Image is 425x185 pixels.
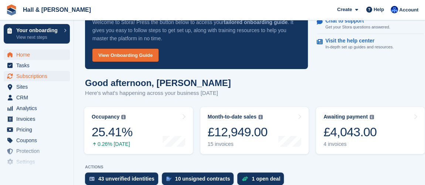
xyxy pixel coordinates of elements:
[16,146,61,156] span: Protection
[85,89,231,97] p: Here's what's happening across your business [DATE]
[84,107,193,154] a: Occupancy 25.41% 0.26% [DATE]
[89,177,95,181] img: verify_identity-adf6edd0f0f0b5bbfe63781bf79b02c33cf7c696d77639b501bdc392416b5a36.svg
[4,135,70,145] a: menu
[370,115,374,119] img: icon-info-grey-7440780725fd019a000dd9b08b2336e03edf1995a4989e88bcd33f0948082b44.svg
[16,82,61,92] span: Sites
[16,157,61,167] span: Settings
[16,114,61,124] span: Invoices
[325,24,390,30] p: Get your Stora questions answered.
[337,6,352,13] span: Create
[166,177,171,181] img: contract_signature_icon-13c848040528278c33f63329250d36e43548de30e8caae1d1a13099fd9432cc5.svg
[317,14,424,34] a: Chat to support Get your Stora questions answered.
[374,6,384,13] span: Help
[4,71,70,81] a: menu
[16,60,61,71] span: Tasks
[323,141,377,147] div: 4 invoices
[316,107,425,154] a: Awaiting payment £4,043.00 4 invoices
[121,115,126,119] img: icon-info-grey-7440780725fd019a000dd9b08b2336e03edf1995a4989e88bcd33f0948082b44.svg
[16,92,61,103] span: CRM
[20,4,94,16] a: Hall & [PERSON_NAME]
[16,167,61,178] span: Capital
[92,114,119,120] div: Occupancy
[4,124,70,135] a: menu
[16,71,61,81] span: Subscriptions
[85,78,231,88] h1: Good afternoon, [PERSON_NAME]
[16,34,60,41] p: View next steps
[92,124,132,140] div: 25.41%
[325,38,388,44] p: Visit the help center
[323,124,377,140] div: £4,043.00
[4,82,70,92] a: menu
[325,18,384,24] p: Chat to support
[391,6,398,13] img: Claire Banham
[224,19,288,25] strong: tailored onboarding guide
[175,176,230,182] div: 10 unsigned contracts
[92,49,159,62] a: View Onboarding Guide
[200,107,309,154] a: Month-to-date sales £12,949.00 15 invoices
[4,103,70,113] a: menu
[16,49,61,60] span: Home
[4,24,70,44] a: Your onboarding View next steps
[98,176,154,182] div: 43 unverified identities
[4,167,70,178] a: menu
[4,146,70,156] a: menu
[325,44,394,50] p: In-depth set up guides and resources.
[85,165,424,169] p: ACTIONS
[4,157,70,167] a: menu
[242,176,248,181] img: deal-1b604bf984904fb50ccaf53a9ad4b4a5d6e5aea283cecdc64d6e3604feb123c2.svg
[323,114,368,120] div: Awaiting payment
[92,18,300,42] p: Welcome to Stora! Press the button below to access your . It gives you easy to follow steps to ge...
[208,141,268,147] div: 15 invoices
[208,124,268,140] div: £12,949.00
[258,115,263,119] img: icon-info-grey-7440780725fd019a000dd9b08b2336e03edf1995a4989e88bcd33f0948082b44.svg
[6,4,17,16] img: stora-icon-8386f47178a22dfd0bd8f6a31ec36ba5ce8667c1dd55bd0f319d3a0aa187defe.svg
[4,114,70,124] a: menu
[16,124,61,135] span: Pricing
[4,60,70,71] a: menu
[4,49,70,60] a: menu
[252,176,280,182] div: 1 open deal
[92,141,132,147] div: 0.26% [DATE]
[4,92,70,103] a: menu
[16,28,60,33] p: Your onboarding
[317,34,424,54] a: Visit the help center In-depth set up guides and resources.
[399,6,418,14] span: Account
[16,135,61,145] span: Coupons
[16,103,61,113] span: Analytics
[208,114,256,120] div: Month-to-date sales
